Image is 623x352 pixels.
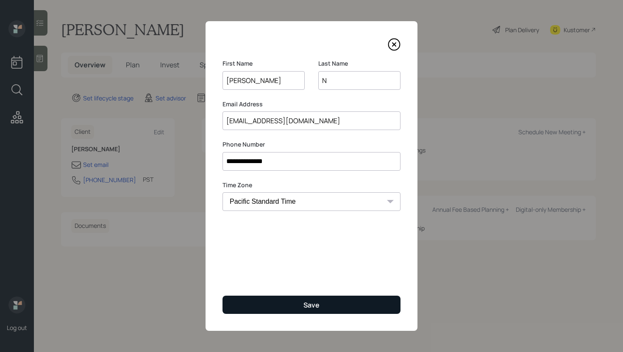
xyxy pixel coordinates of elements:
[222,296,400,314] button: Save
[222,140,400,149] label: Phone Number
[222,100,400,108] label: Email Address
[222,59,305,68] label: First Name
[222,181,400,189] label: Time Zone
[303,300,320,310] div: Save
[318,59,400,68] label: Last Name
